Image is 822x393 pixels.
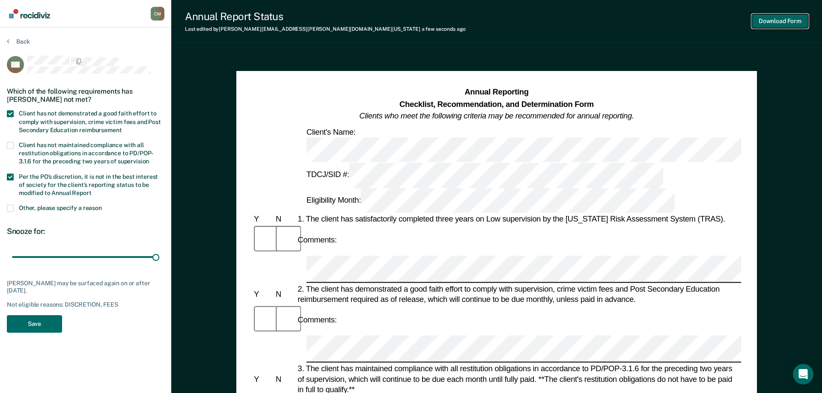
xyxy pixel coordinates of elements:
[252,374,274,384] div: Y
[7,315,62,333] button: Save
[7,227,164,236] div: Snooze for:
[151,7,164,21] div: C M
[305,188,677,213] div: Eligibility Month:
[296,214,741,225] div: 1. The client has satisfactorily completed three years on Low supervision by the [US_STATE] Risk ...
[422,26,466,32] span: a few seconds ago
[7,80,164,110] div: Which of the following requirements has [PERSON_NAME] not met?
[274,214,296,225] div: N
[19,173,158,196] span: Per the PO’s discretion, it is not in the best interest of society for the client’s reporting sta...
[7,301,164,308] div: Not eligible reasons: DISCRETION, FEES
[296,315,338,325] div: Comments:
[151,7,164,21] button: Profile dropdown button
[252,214,274,225] div: Y
[185,26,466,32] div: Last edited by [PERSON_NAME][EMAIL_ADDRESS][PERSON_NAME][DOMAIN_NAME][US_STATE]
[7,38,30,45] button: Back
[752,14,808,28] button: Download Form
[7,280,164,294] div: [PERSON_NAME] may be surfaced again on or after [DATE].
[19,110,161,133] span: Client has not demonstrated a good faith effort to comply with supervision, crime victim fees and...
[274,289,296,299] div: N
[19,142,153,165] span: Client has not maintained compliance with all restitution obligations in accordance to PD/POP-3.1...
[19,204,102,211] span: Other, please specify a reason
[399,100,594,108] strong: Checklist, Recommendation, and Determination Form
[252,289,274,299] div: Y
[185,10,466,23] div: Annual Report Status
[296,235,338,245] div: Comments:
[274,374,296,384] div: N
[793,364,813,384] div: Open Intercom Messenger
[296,284,741,304] div: 2. The client has demonstrated a good faith effort to comply with supervision, crime victim fees ...
[465,88,528,96] strong: Annual Reporting
[305,163,665,188] div: TDCJ/SID #:
[359,111,634,120] em: Clients who meet the following criteria may be recommended for annual reporting.
[9,9,50,18] img: Recidiviz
